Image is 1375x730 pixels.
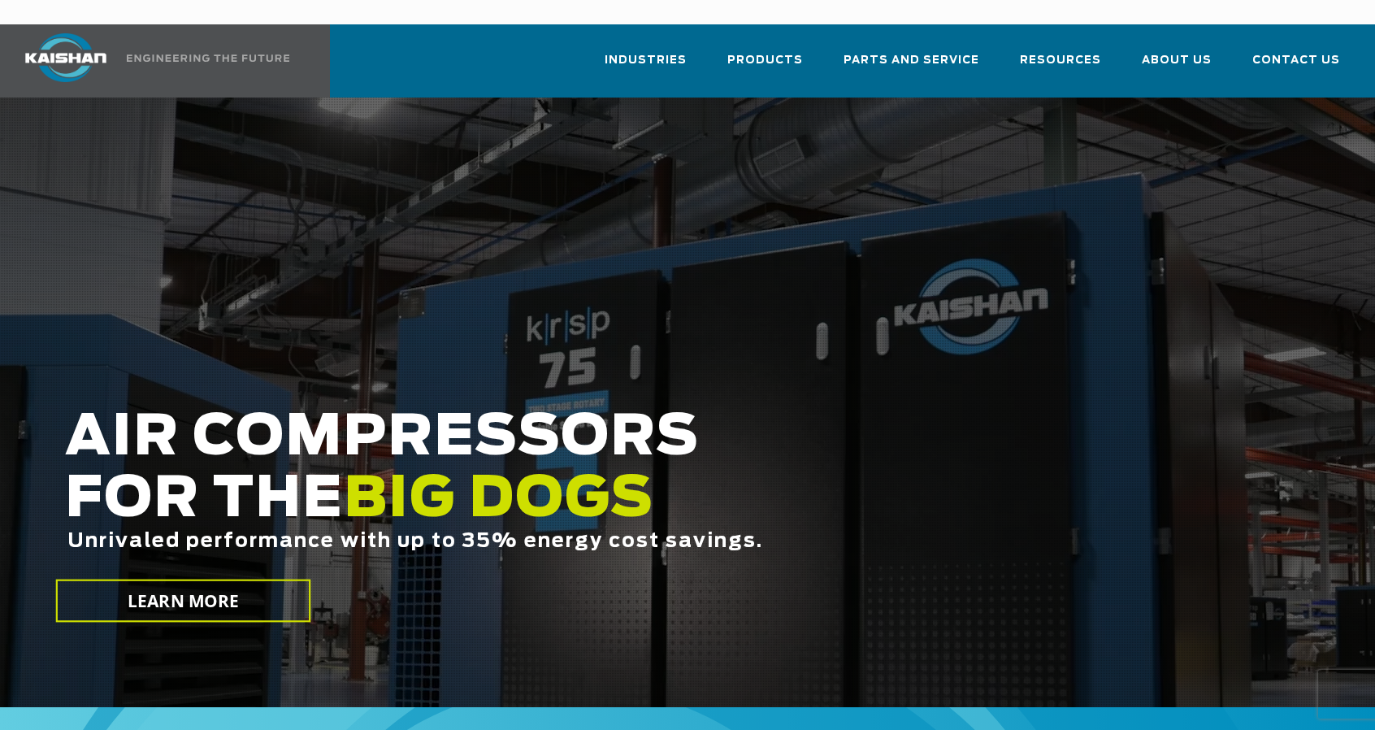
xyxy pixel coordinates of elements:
[65,407,1100,603] h2: AIR COMPRESSORS FOR THE
[727,39,803,94] a: Products
[605,51,687,70] span: Industries
[1142,39,1212,94] a: About Us
[5,33,127,82] img: kaishan logo
[1020,39,1101,94] a: Resources
[127,54,289,62] img: Engineering the future
[844,39,979,94] a: Parts and Service
[605,39,687,94] a: Industries
[344,472,654,528] span: BIG DOGS
[67,532,763,551] span: Unrivaled performance with up to 35% energy cost savings.
[1020,51,1101,70] span: Resources
[727,51,803,70] span: Products
[1142,51,1212,70] span: About Us
[1252,39,1340,94] a: Contact Us
[1252,51,1340,70] span: Contact Us
[844,51,979,70] span: Parts and Service
[128,589,239,613] span: LEARN MORE
[55,580,310,623] a: LEARN MORE
[5,24,293,98] a: Kaishan USA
